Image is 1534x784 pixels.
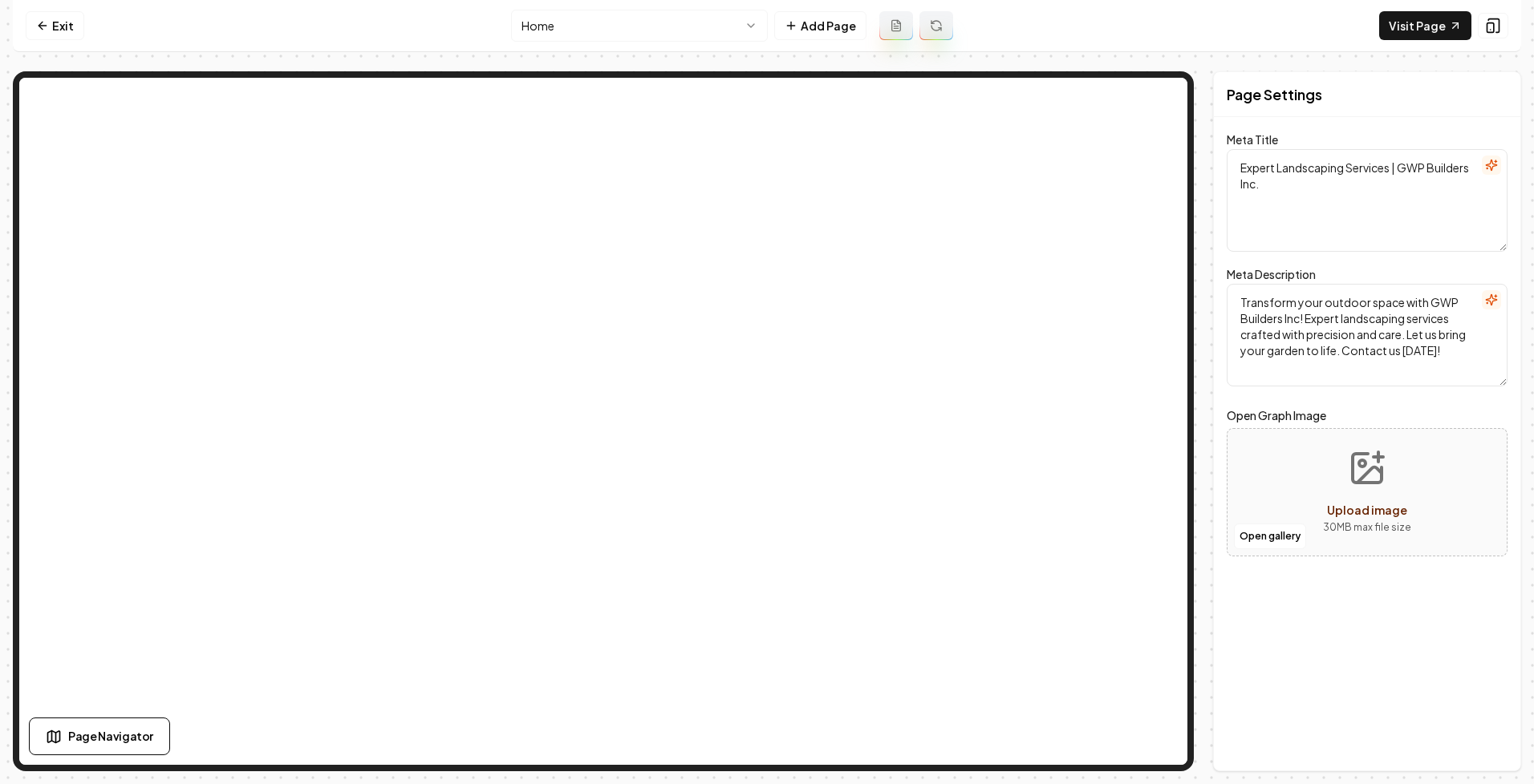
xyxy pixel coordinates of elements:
span: Upload image [1327,503,1407,517]
button: Add admin page prompt [879,11,913,40]
a: Visit Page [1379,11,1471,40]
button: Add Page [774,11,866,40]
button: Open gallery [1234,523,1306,549]
button: Regenerate page [919,11,953,40]
p: 30 MB max file size [1323,519,1411,535]
a: Exit [26,11,84,40]
label: Meta Description [1227,267,1316,281]
span: Page Navigator [68,728,153,745]
button: Page Navigator [29,717,170,755]
h2: Page Settings [1227,83,1322,106]
label: Meta Title [1227,132,1278,147]
button: Upload image [1310,436,1424,548]
label: Open Graph Image [1227,406,1508,425]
